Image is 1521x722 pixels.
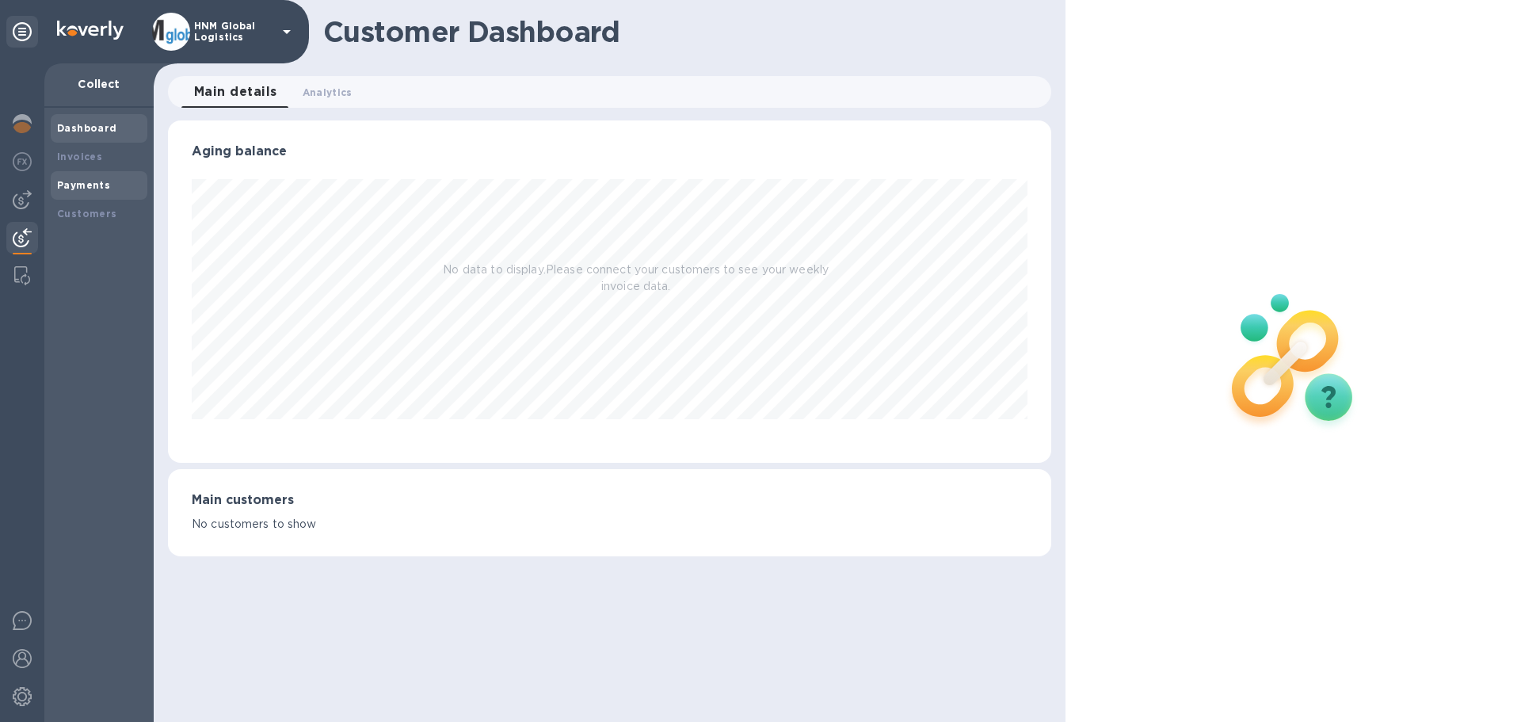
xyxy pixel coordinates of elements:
p: HNM Global Logistics [194,21,273,43]
b: Invoices [57,151,102,162]
p: No customers to show [192,516,1027,533]
img: Foreign exchange [13,152,32,171]
h1: Customer Dashboard [323,15,1040,48]
div: Unpin categories [6,16,38,48]
b: Dashboard [57,122,117,134]
h3: Main customers [192,493,1027,508]
h3: Aging balance [192,144,1027,159]
b: Payments [57,179,110,191]
img: Logo [57,21,124,40]
span: Analytics [303,84,353,101]
b: Customers [57,208,117,220]
p: Collect [57,76,141,92]
span: Main details [194,81,277,103]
